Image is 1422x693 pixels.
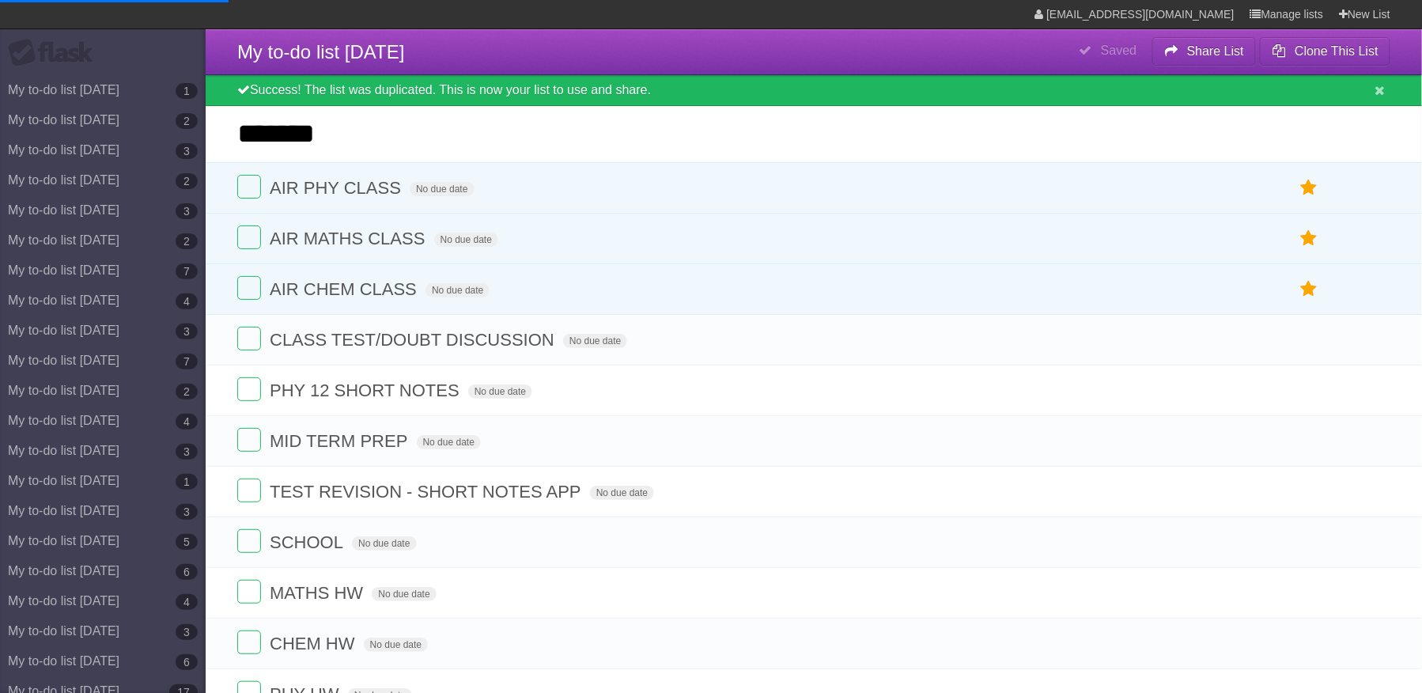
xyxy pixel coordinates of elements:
[270,381,463,400] span: PHY 12 SHORT NOTES
[176,474,198,490] b: 1
[237,631,261,654] label: Done
[237,175,261,199] label: Done
[590,486,654,500] span: No due date
[270,279,421,299] span: AIR CHEM CLASS
[176,293,198,309] b: 4
[410,182,474,196] span: No due date
[176,564,198,580] b: 6
[1187,44,1244,58] b: Share List
[1101,44,1136,57] b: Saved
[1294,276,1324,302] label: Star task
[206,75,1422,106] div: Success! The list was duplicated. This is now your list to use and share.
[176,173,198,189] b: 2
[270,178,405,198] span: AIR PHY CLASS
[237,479,261,502] label: Done
[8,39,103,67] div: Flask
[434,233,498,247] span: No due date
[176,534,198,550] b: 5
[1260,37,1390,66] button: Clone This List
[417,435,481,449] span: No due date
[270,330,558,350] span: CLASS TEST/DOUBT DISCUSSION
[563,334,627,348] span: No due date
[176,594,198,610] b: 4
[176,143,198,159] b: 3
[176,384,198,400] b: 2
[176,233,198,249] b: 2
[237,529,261,553] label: Done
[176,263,198,279] b: 7
[364,638,428,652] span: No due date
[176,444,198,460] b: 3
[176,83,198,99] b: 1
[1295,44,1379,58] b: Clone This List
[237,377,261,401] label: Done
[270,634,359,653] span: CHEM HW
[1294,175,1324,201] label: Star task
[237,41,405,62] span: My to-do list [DATE]
[237,276,261,300] label: Done
[237,327,261,350] label: Done
[176,414,198,430] b: 4
[352,536,416,551] span: No due date
[176,354,198,369] b: 7
[237,428,261,452] label: Done
[1294,225,1324,252] label: Star task
[237,580,261,604] label: Done
[176,203,198,219] b: 3
[270,532,347,552] span: SCHOOL
[1152,37,1257,66] button: Share List
[176,624,198,640] b: 3
[176,113,198,129] b: 2
[270,482,585,502] span: TEST REVISION - SHORT NOTES APP
[270,229,429,248] span: AIR MATHS CLASS
[176,504,198,520] b: 3
[270,431,411,451] span: MID TERM PREP
[425,283,490,297] span: No due date
[237,225,261,249] label: Done
[468,384,532,399] span: No due date
[372,587,436,601] span: No due date
[176,654,198,670] b: 6
[270,583,367,603] span: MATHS HW
[176,324,198,339] b: 3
